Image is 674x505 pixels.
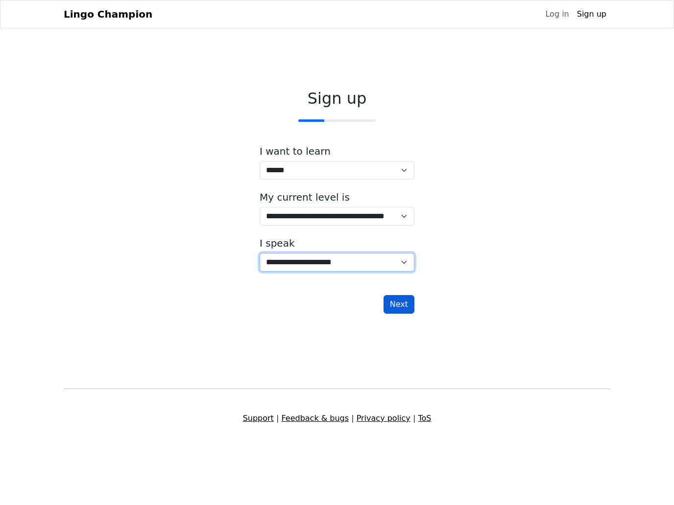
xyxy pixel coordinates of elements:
[384,295,414,314] button: Next
[58,413,616,424] div: | | |
[243,413,274,423] a: Support
[418,413,431,423] a: ToS
[357,413,410,423] a: Privacy policy
[260,237,295,249] label: I speak
[573,4,610,24] a: Sign up
[260,89,414,108] h2: Sign up
[64,4,152,24] a: Lingo Champion
[260,145,331,157] label: I want to learn
[260,191,350,203] label: My current level is
[281,413,349,423] a: Feedback & bugs
[541,4,573,24] a: Log in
